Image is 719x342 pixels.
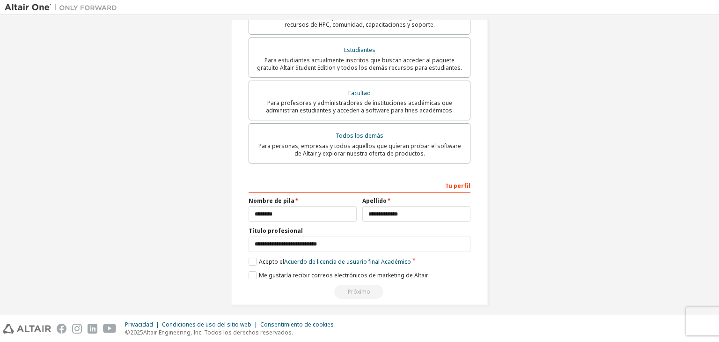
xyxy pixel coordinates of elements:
[265,13,454,29] font: Para clientes existentes que buscan acceder a descargas de software, recursos de HPC, comunidad, ...
[266,99,454,114] font: Para profesores y administradores de instituciones académicas que administran estudiantes y acced...
[284,258,380,266] font: Acuerdo de licencia de usuario final
[5,3,122,12] img: Altair Uno
[344,46,375,54] font: Estudiantes
[72,324,82,334] img: instagram.svg
[259,271,428,279] font: Me gustaría recibir correos electrónicos de marketing de Altair
[362,197,387,205] font: Apellido
[162,320,251,328] font: Condiciones de uso del sitio web
[125,328,130,336] font: ©
[445,182,470,190] font: Tu perfil
[249,227,303,235] font: Título profesional
[257,56,462,72] font: Para estudiantes actualmente inscritos que buscan acceder al paquete gratuito Altair Student Edit...
[103,324,117,334] img: youtube.svg
[249,197,294,205] font: Nombre de pila
[348,89,371,97] font: Facultad
[143,328,293,336] font: Altair Engineering, Inc. Todos los derechos reservados.
[125,320,153,328] font: Privacidad
[381,258,411,266] font: Académico
[258,142,461,157] font: Para personas, empresas y todos aquellos que quieran probar el software de Altair y explorar nues...
[57,324,66,334] img: facebook.svg
[3,324,51,334] img: altair_logo.svg
[260,320,334,328] font: Consentimiento de cookies
[336,132,383,140] font: Todos los demás
[88,324,97,334] img: linkedin.svg
[130,328,143,336] font: 2025
[249,285,470,299] div: Email already exists
[259,258,284,266] font: Acepto el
